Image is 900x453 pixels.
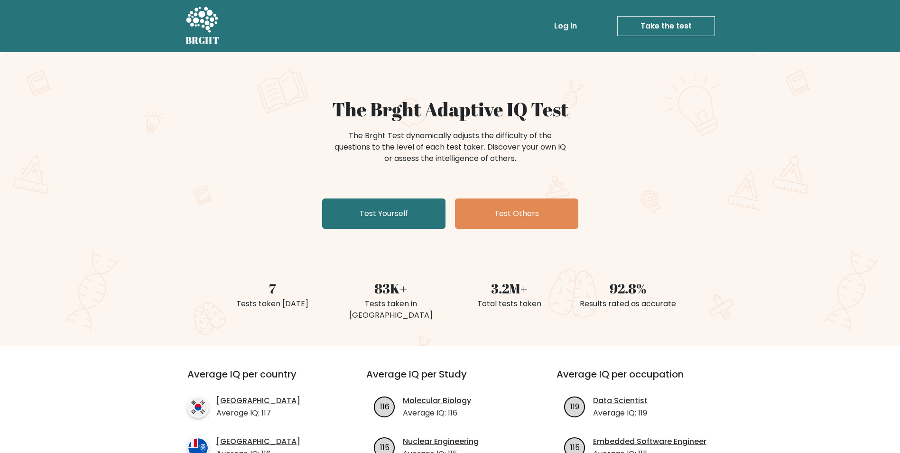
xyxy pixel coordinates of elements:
[366,368,534,391] h3: Average IQ per Study
[380,401,390,412] text: 116
[455,198,578,229] a: Test Others
[216,407,300,419] p: Average IQ: 117
[219,98,682,121] h1: The Brght Adaptive IQ Test
[186,35,220,46] h5: BRGHT
[332,130,569,164] div: The Brght Test dynamically adjusts the difficulty of the questions to the level of each test take...
[557,368,724,391] h3: Average IQ per occupation
[187,368,332,391] h3: Average IQ per country
[337,278,445,298] div: 83K+
[186,4,220,48] a: BRGHT
[593,395,648,406] a: Data Scientist
[403,407,471,419] p: Average IQ: 116
[216,436,300,447] a: [GEOGRAPHIC_DATA]
[570,442,580,453] text: 115
[456,298,563,310] div: Total tests taken
[403,436,479,447] a: Nuclear Engineering
[575,298,682,310] div: Results rated as accurate
[575,278,682,298] div: 92.8%
[593,407,648,419] p: Average IQ: 119
[456,278,563,298] div: 3.2M+
[322,198,445,229] a: Test Yourself
[570,401,579,412] text: 119
[337,298,445,321] div: Tests taken in [GEOGRAPHIC_DATA]
[216,395,300,406] a: [GEOGRAPHIC_DATA]
[187,396,209,418] img: country
[617,16,715,36] a: Take the test
[593,436,706,447] a: Embedded Software Engineer
[380,442,390,453] text: 115
[550,17,581,36] a: Log in
[403,395,471,406] a: Molecular Biology
[219,298,326,310] div: Tests taken [DATE]
[219,278,326,298] div: 7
